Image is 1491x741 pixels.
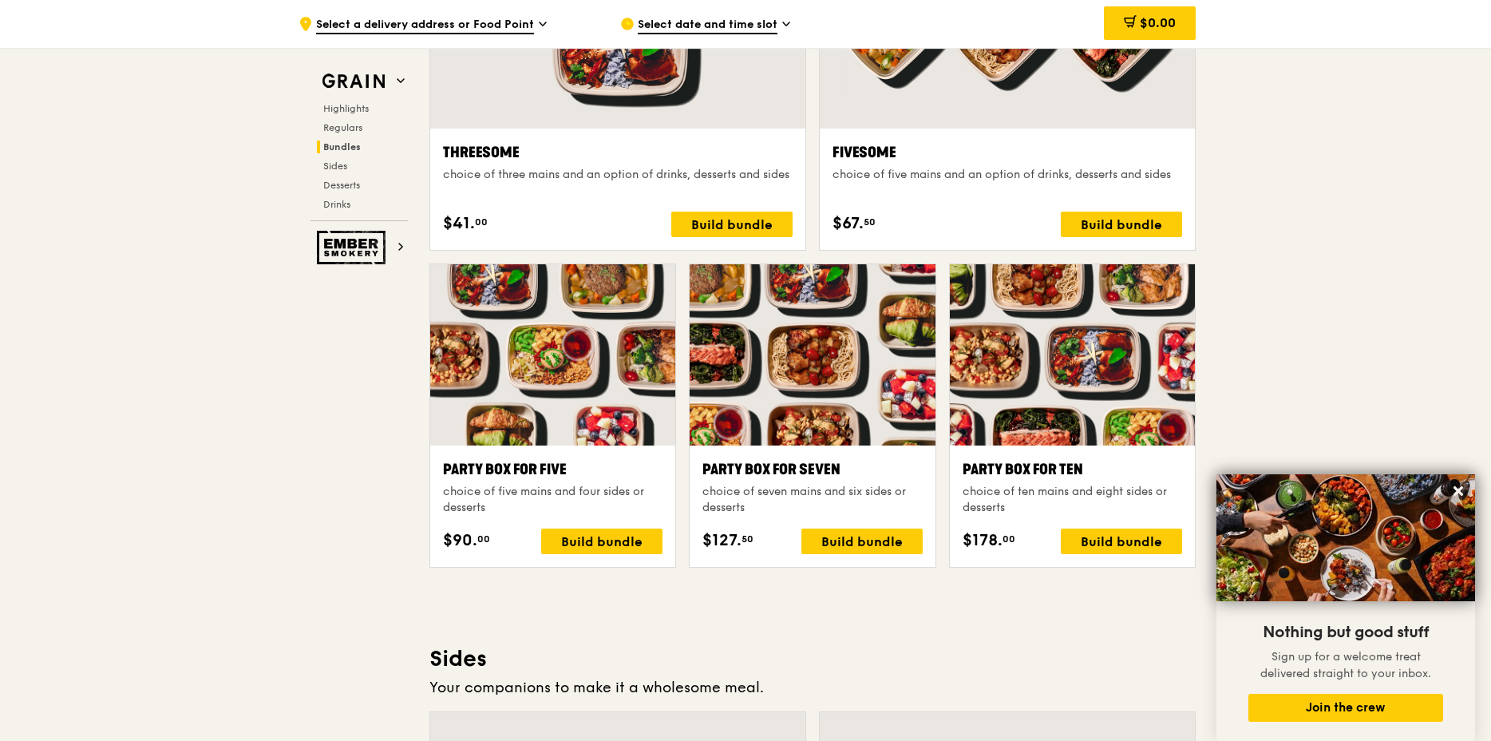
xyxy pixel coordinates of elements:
div: Build bundle [1061,529,1182,554]
div: Build bundle [541,529,662,554]
span: Nothing but good stuff [1263,623,1429,642]
div: choice of three mains and an option of drinks, desserts and sides [443,167,793,183]
span: $127. [702,529,742,553]
div: Threesome [443,141,793,164]
div: choice of five mains and four sides or desserts [443,484,662,516]
span: Regulars [323,122,362,133]
span: Desserts [323,180,360,191]
button: Join the crew [1248,694,1443,722]
div: Build bundle [671,212,793,237]
img: DSC07876-Edit02-Large.jpeg [1216,474,1475,601]
img: Grain web logo [317,67,390,96]
span: Select date and time slot [638,17,777,34]
span: 50 [742,533,753,545]
span: $90. [443,529,477,553]
span: 00 [475,216,488,228]
div: choice of seven mains and six sides or desserts [702,484,922,516]
span: Bundles [323,141,361,153]
span: $41. [443,212,475,236]
span: $178. [963,529,1003,553]
span: 00 [1003,533,1015,545]
div: Build bundle [801,529,923,554]
span: Drinks [323,199,350,210]
button: Close [1446,478,1471,504]
span: Sides [323,160,347,172]
div: Party Box for Ten [963,458,1182,481]
span: Sign up for a welcome treat delivered straight to your inbox. [1260,650,1431,680]
div: choice of ten mains and eight sides or desserts [963,484,1182,516]
div: choice of five mains and an option of drinks, desserts and sides [833,167,1182,183]
div: Your companions to make it a wholesome meal. [429,676,1196,699]
div: Fivesome [833,141,1182,164]
div: Party Box for Five [443,458,662,481]
span: $67. [833,212,864,236]
span: 00 [477,533,490,545]
span: Select a delivery address or Food Point [316,17,534,34]
div: Party Box for Seven [702,458,922,481]
img: Ember Smokery web logo [317,231,390,264]
span: $0.00 [1140,15,1176,30]
div: Build bundle [1061,212,1182,237]
span: 50 [864,216,876,228]
span: Highlights [323,103,369,114]
h3: Sides [429,644,1196,673]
